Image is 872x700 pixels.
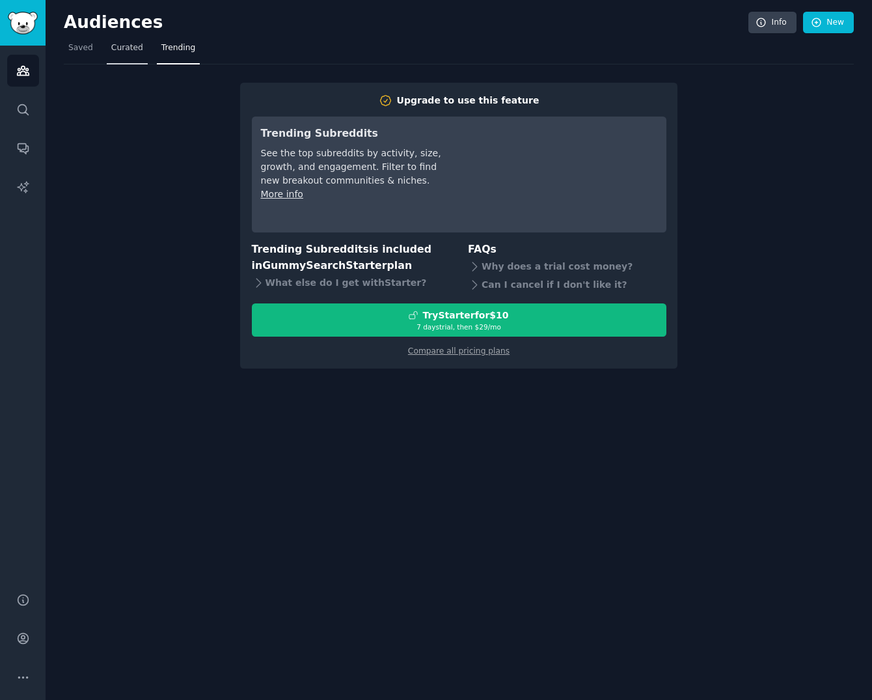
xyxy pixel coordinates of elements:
[252,242,450,273] h3: Trending Subreddits is included in plan
[157,38,200,64] a: Trending
[111,42,143,54] span: Curated
[8,12,38,35] img: GummySearch logo
[64,12,748,33] h2: Audiences
[64,38,98,64] a: Saved
[468,258,666,276] div: Why does a trial cost money?
[252,273,450,292] div: What else do I get with Starter ?
[261,189,303,199] a: More info
[803,12,854,34] a: New
[397,94,539,107] div: Upgrade to use this feature
[468,242,666,258] h3: FAQs
[252,322,666,331] div: 7 days trial, then $ 29 /mo
[261,147,444,188] div: See the top subreddits by activity, size, growth, and engagement. Filter to find new breakout com...
[68,42,93,54] span: Saved
[107,38,148,64] a: Curated
[408,346,510,356] a: Compare all pricing plans
[468,276,666,294] div: Can I cancel if I don't like it?
[462,126,657,223] iframe: YouTube video player
[261,126,444,142] h3: Trending Subreddits
[252,303,666,337] button: TryStarterfor$107 daystrial, then $29/mo
[422,309,508,322] div: Try Starter for $10
[262,259,387,272] span: GummySearch Starter
[161,42,195,54] span: Trending
[748,12,797,34] a: Info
